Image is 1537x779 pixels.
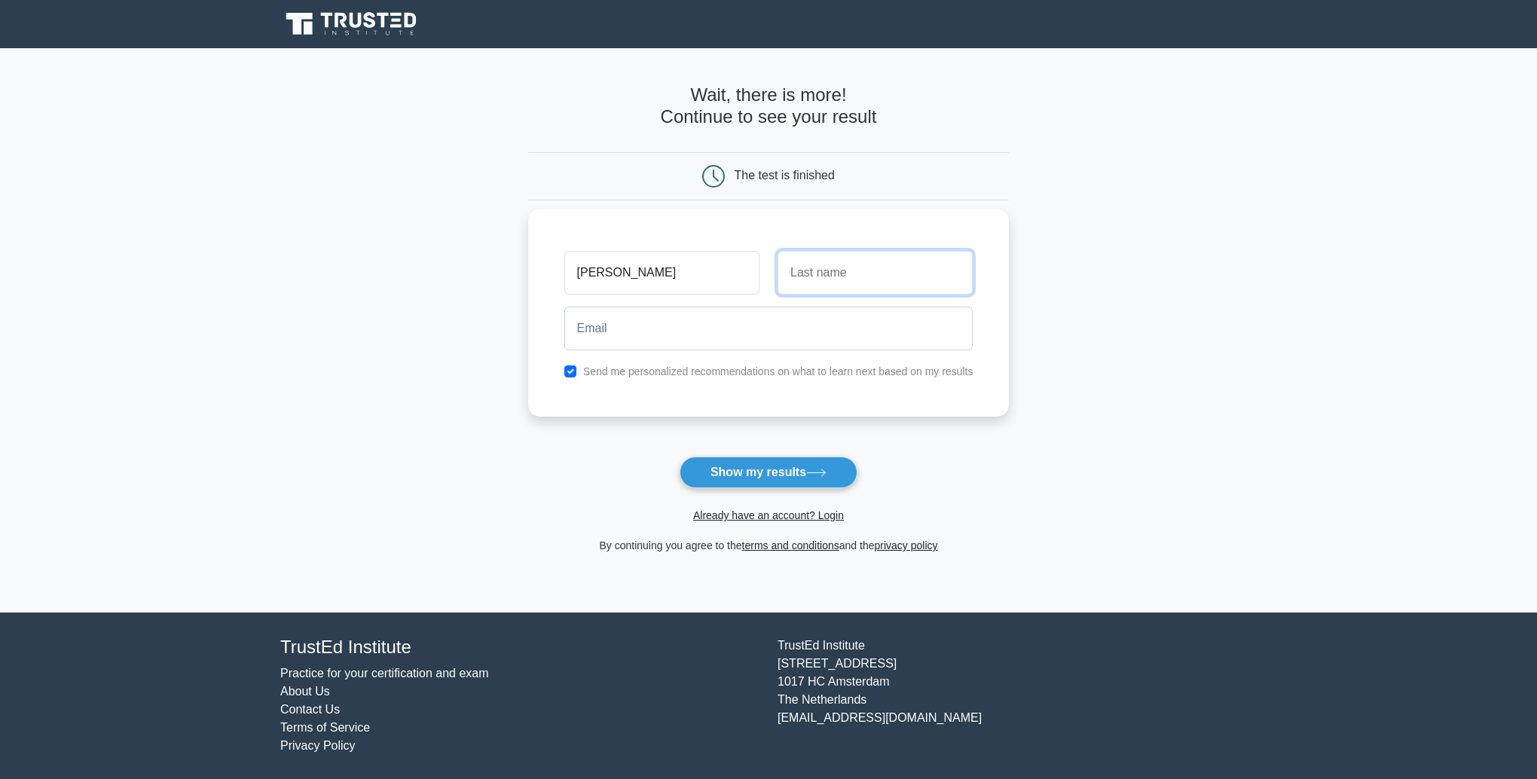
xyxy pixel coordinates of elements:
[778,251,973,295] input: Last name
[280,721,370,734] a: Terms of Service
[280,685,330,698] a: About Us
[280,637,759,658] h4: TrustEd Institute
[680,457,857,488] button: Show my results
[768,637,1266,755] div: TrustEd Institute [STREET_ADDRESS] 1017 HC Amsterdam The Netherlands [EMAIL_ADDRESS][DOMAIN_NAME]
[564,307,973,350] input: Email
[940,264,958,282] keeper-lock: Open Keeper Popup
[583,365,973,377] label: Send me personalized recommendations on what to learn next based on my results
[735,169,835,182] div: The test is finished
[519,536,1019,554] div: By continuing you agree to the and the
[693,509,844,521] a: Already have an account? Login
[280,739,356,752] a: Privacy Policy
[742,539,839,551] a: terms and conditions
[728,264,746,282] keeper-lock: Open Keeper Popup
[528,84,1010,128] h4: Wait, there is more! Continue to see your result
[875,539,938,551] a: privacy policy
[280,667,489,680] a: Practice for your certification and exam
[564,251,759,295] input: First name
[280,703,340,716] a: Contact Us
